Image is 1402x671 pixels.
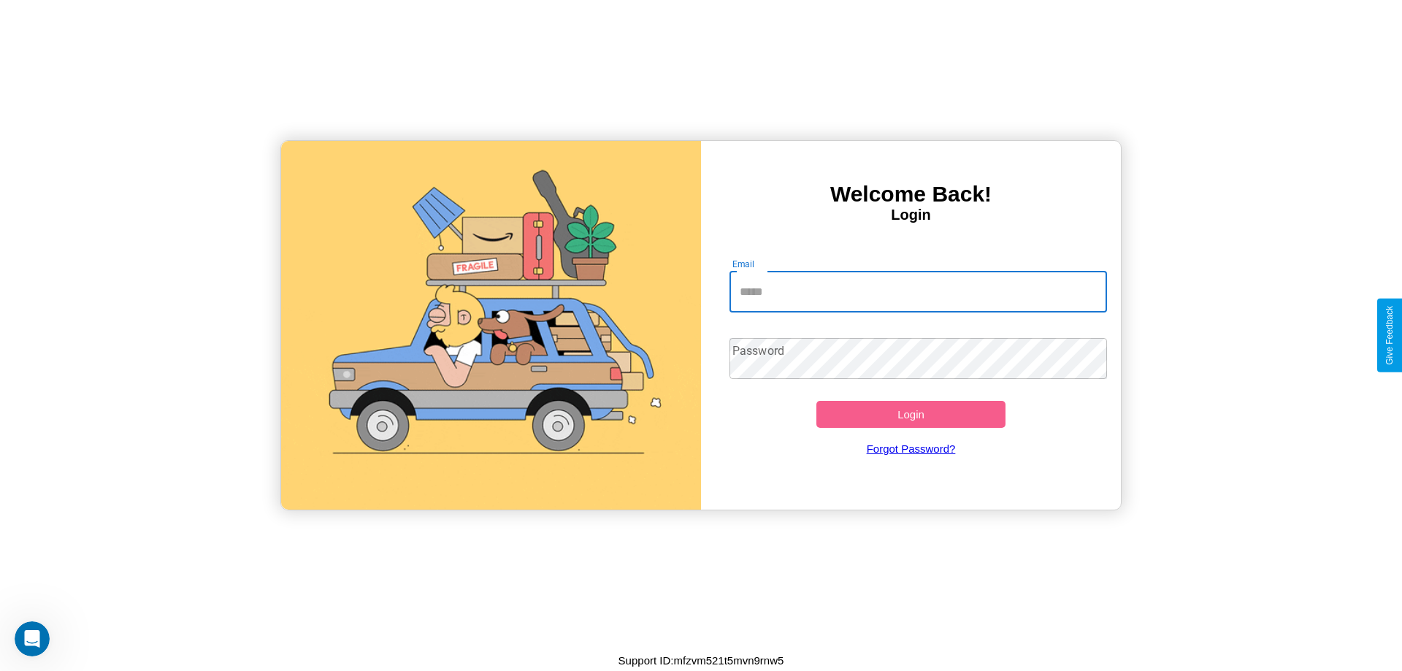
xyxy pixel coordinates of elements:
div: Give Feedback [1384,306,1395,365]
a: Forgot Password? [722,428,1100,469]
label: Email [732,258,755,270]
p: Support ID: mfzvm521t5mvn9rnw5 [618,651,784,670]
h4: Login [701,207,1121,223]
button: Login [816,401,1005,428]
img: gif [281,141,701,510]
h3: Welcome Back! [701,182,1121,207]
iframe: Intercom live chat [15,621,50,656]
